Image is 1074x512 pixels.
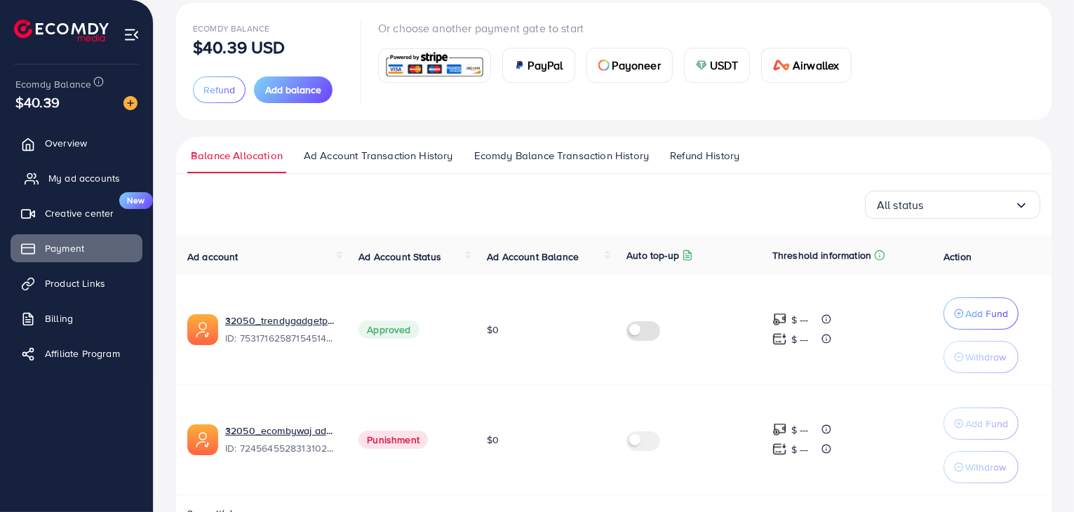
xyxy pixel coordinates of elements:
[225,424,336,456] div: <span class='underline'>32050_ecombywaj add account_1687008327450</span></br>7245645528313102337
[225,314,336,328] a: 32050_trendygadgetpk_1753614362598
[358,250,441,264] span: Ad Account Status
[358,321,419,339] span: Approved
[15,77,91,91] span: Ecomdy Balance
[203,83,235,97] span: Refund
[304,148,453,163] span: Ad Account Transaction History
[11,164,142,192] a: My ad accounts
[45,206,114,220] span: Creative center
[193,76,246,103] button: Refund
[383,50,486,81] img: card
[944,250,972,264] span: Action
[123,27,140,43] img: menu
[965,415,1008,432] p: Add Fund
[791,311,809,328] p: $ ---
[696,60,707,71] img: card
[877,194,924,216] span: All status
[944,407,1019,440] button: Add Fund
[684,48,751,83] a: cardUSDT
[191,148,283,163] span: Balance Allocation
[1014,449,1063,501] iframe: Chat
[761,48,851,83] a: cardAirwallex
[924,194,1014,216] input: Search for option
[225,441,336,455] span: ID: 7245645528313102337
[123,96,137,110] img: image
[11,199,142,227] a: Creative centerNew
[626,247,679,264] p: Auto top-up
[612,57,661,74] span: Payoneer
[502,48,575,83] a: cardPayPal
[487,433,499,447] span: $0
[187,314,218,345] img: ic-ads-acc.e4c84228.svg
[944,297,1019,330] button: Add Fund
[45,241,84,255] span: Payment
[11,339,142,368] a: Affiliate Program
[11,129,142,157] a: Overview
[773,60,790,71] img: card
[11,304,142,332] a: Billing
[670,148,739,163] span: Refund History
[586,48,673,83] a: cardPayoneer
[772,422,787,437] img: top-up amount
[528,57,563,74] span: PayPal
[944,451,1019,483] button: Withdraw
[15,92,60,112] span: $40.39
[45,276,105,290] span: Product Links
[965,349,1006,365] p: Withdraw
[45,136,87,150] span: Overview
[48,171,120,185] span: My ad accounts
[187,424,218,455] img: ic-ads-acc.e4c84228.svg
[225,314,336,346] div: <span class='underline'>32050_trendygadgetpk_1753614362598</span></br>7531716258715451408
[965,459,1006,476] p: Withdraw
[772,247,871,264] p: Threshold information
[187,250,239,264] span: Ad account
[14,20,109,41] img: logo
[474,148,649,163] span: Ecomdy Balance Transaction History
[45,346,120,361] span: Affiliate Program
[772,312,787,327] img: top-up amount
[11,234,142,262] a: Payment
[265,83,321,97] span: Add balance
[193,39,286,55] p: $40.39 USD
[791,331,809,348] p: $ ---
[358,431,428,449] span: Punishment
[193,22,269,34] span: Ecomdy Balance
[119,192,153,209] span: New
[378,20,863,36] p: Or choose another payment gate to start
[514,60,525,71] img: card
[378,48,491,83] a: card
[487,250,579,264] span: Ad Account Balance
[944,341,1019,373] button: Withdraw
[791,441,809,458] p: $ ---
[487,323,499,337] span: $0
[598,60,610,71] img: card
[11,269,142,297] a: Product Links
[772,332,787,346] img: top-up amount
[791,422,809,438] p: $ ---
[225,424,336,438] a: 32050_ecombywaj add account_1687008327450
[965,305,1008,322] p: Add Fund
[254,76,333,103] button: Add balance
[865,191,1040,219] div: Search for option
[793,57,839,74] span: Airwallex
[225,331,336,345] span: ID: 7531716258715451408
[45,311,73,325] span: Billing
[772,442,787,457] img: top-up amount
[710,57,739,74] span: USDT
